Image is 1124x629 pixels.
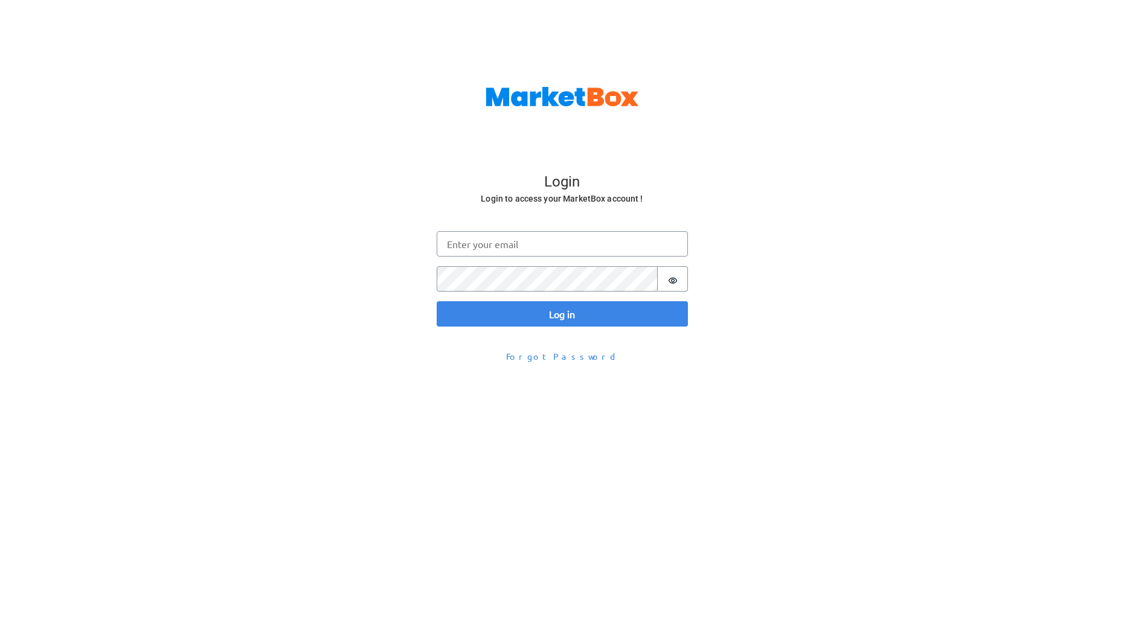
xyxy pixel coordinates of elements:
button: Forgot Password [498,346,626,367]
img: MarketBox logo [486,87,639,106]
h6: Login to access your MarketBox account ! [438,191,687,206]
input: Enter your email [437,231,688,257]
h4: Login [438,173,687,191]
button: Log in [437,301,688,327]
button: Show password [658,266,688,292]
